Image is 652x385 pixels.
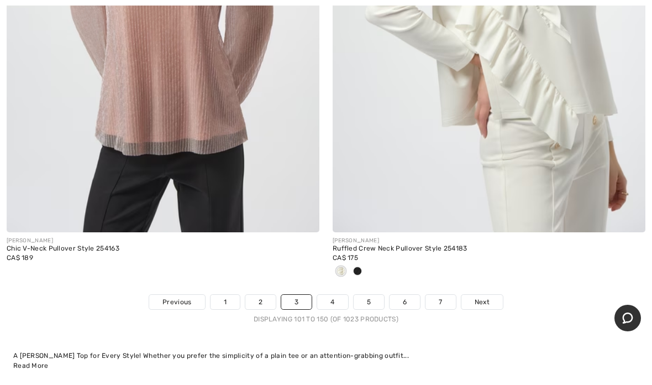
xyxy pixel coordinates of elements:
[349,263,366,281] div: Black
[162,297,191,307] span: Previous
[333,237,645,245] div: [PERSON_NAME]
[475,297,490,307] span: Next
[245,295,276,309] a: 2
[7,254,33,262] span: CA$ 189
[13,362,49,370] span: Read More
[211,295,240,309] a: 1
[461,295,503,309] a: Next
[354,295,384,309] a: 5
[333,245,645,253] div: Ruffled Crew Neck Pullover Style 254183
[13,351,639,361] div: A [PERSON_NAME] Top for Every Style! Whether you prefer the simplicity of a plain tee or an atten...
[390,295,420,309] a: 6
[614,305,641,332] iframe: Opens a widget where you can chat to one of our agents
[425,295,455,309] a: 7
[333,254,358,262] span: CA$ 175
[7,245,319,253] div: Chic V-Neck Pullover Style 254163
[149,295,204,309] a: Previous
[7,237,319,245] div: [PERSON_NAME]
[281,295,312,309] a: 3
[333,263,349,281] div: Off White
[317,295,348,309] a: 4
